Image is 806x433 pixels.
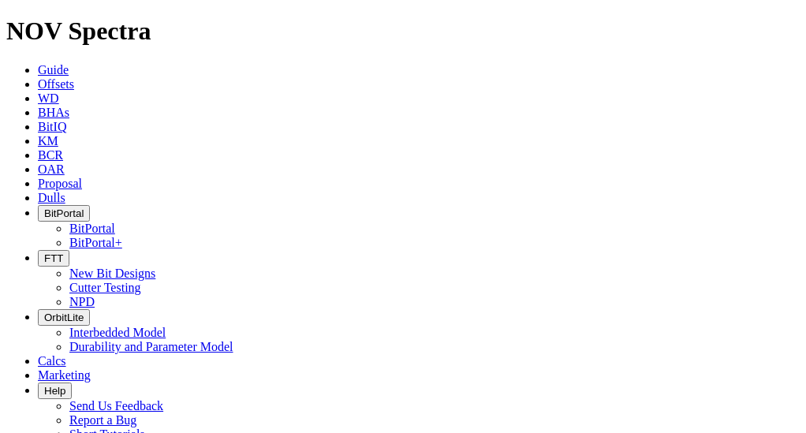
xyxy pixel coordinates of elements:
[69,295,95,308] a: NPD
[38,77,74,91] a: Offsets
[69,413,136,427] a: Report a Bug
[44,252,63,264] span: FTT
[38,91,59,105] a: WD
[69,326,166,339] a: Interbedded Model
[38,205,90,222] button: BitPortal
[38,383,72,399] button: Help
[69,236,122,249] a: BitPortal+
[44,385,65,397] span: Help
[44,207,84,219] span: BitPortal
[69,281,141,294] a: Cutter Testing
[38,63,69,77] a: Guide
[38,354,66,368] a: Calcs
[38,148,63,162] a: BCR
[44,312,84,323] span: OrbitLite
[69,267,155,280] a: New Bit Designs
[69,222,115,235] a: BitPortal
[69,340,233,353] a: Durability and Parameter Model
[38,120,66,133] a: BitIQ
[38,134,58,147] a: KM
[38,250,69,267] button: FTT
[38,162,65,176] a: OAR
[38,309,90,326] button: OrbitLite
[38,368,91,382] a: Marketing
[38,106,69,119] a: BHAs
[6,17,800,46] h1: NOV Spectra
[38,177,82,190] a: Proposal
[38,191,65,204] a: Dulls
[69,399,163,412] a: Send Us Feedback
